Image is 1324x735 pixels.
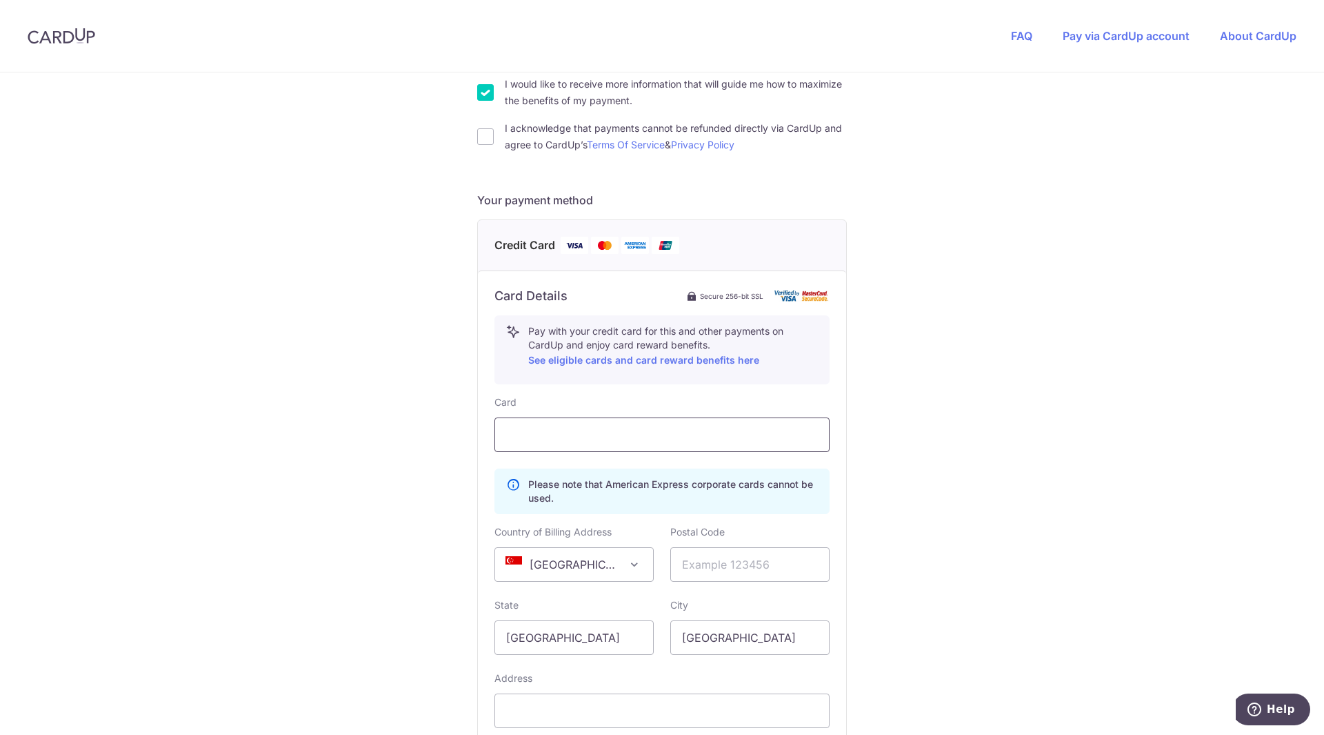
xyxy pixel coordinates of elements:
a: Privacy Policy [671,139,734,150]
span: Credit Card [494,237,555,254]
a: About CardUp [1220,29,1296,43]
span: Secure 256-bit SSL [700,291,763,302]
iframe: Opens a widget where you can find more information [1236,694,1310,728]
a: FAQ [1011,29,1032,43]
a: See eligible cards and card reward benefits here [528,354,759,366]
img: card secure [774,290,830,302]
img: American Express [621,237,649,254]
h5: Your payment method [477,192,847,208]
h6: Card Details [494,288,568,304]
label: Postal Code [670,525,725,539]
label: I acknowledge that payments cannot be refunded directly via CardUp and agree to CardUp’s & [505,120,847,153]
span: Singapore [495,548,653,581]
p: Please note that American Express corporate cards cannot be used. [528,478,818,505]
label: Address [494,672,532,685]
input: Example 123456 [670,547,830,582]
label: State [494,598,519,612]
a: Pay via CardUp account [1063,29,1190,43]
label: City [670,598,688,612]
img: Union Pay [652,237,679,254]
a: Terms Of Service [587,139,665,150]
label: Card [494,395,516,409]
img: Mastercard [591,237,619,254]
label: I would like to receive more information that will guide me how to maximize the benefits of my pa... [505,76,847,109]
img: CardUp [28,28,95,44]
label: Country of Billing Address [494,525,612,539]
span: Singapore [494,547,654,582]
img: Visa [561,237,588,254]
iframe: Secure card payment input frame [506,427,818,443]
p: Pay with your credit card for this and other payments on CardUp and enjoy card reward benefits. [528,324,818,369]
